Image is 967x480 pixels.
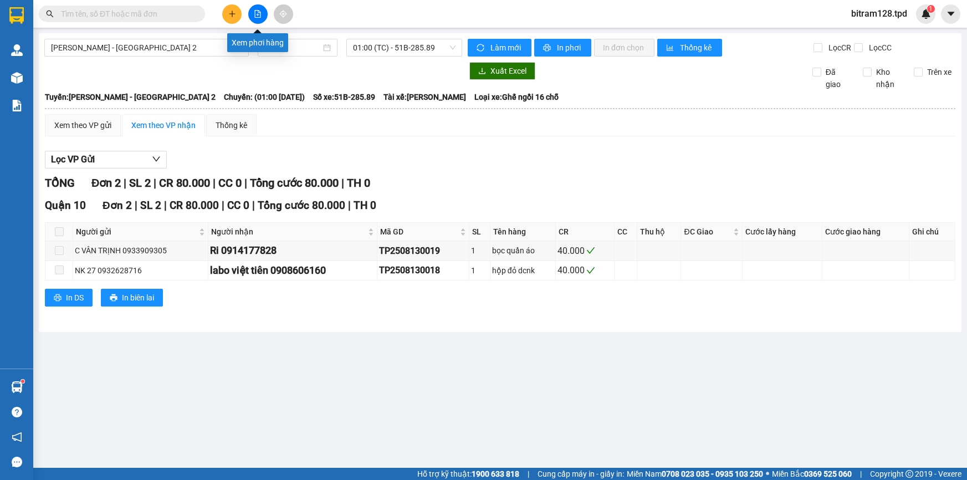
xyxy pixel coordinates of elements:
span: question-circle [12,407,22,417]
td: TP2508130019 [377,241,469,261]
span: Miền Nam [627,468,763,480]
input: Tìm tên, số ĐT hoặc mã đơn [61,8,192,20]
th: CR [556,223,615,241]
span: Kho nhận [872,66,905,90]
th: Cước lấy hàng [743,223,822,241]
span: | [528,468,529,480]
span: Đã giao [821,66,855,90]
span: SL 2 [129,176,151,190]
span: plus [228,10,236,18]
div: 40.000 [557,244,612,258]
button: plus [222,4,242,24]
span: 1 [929,5,933,13]
button: printerIn biên lai [101,289,163,307]
img: warehouse-icon [11,72,23,84]
button: Lọc VP Gửi [45,151,167,168]
th: Cước giao hàng [822,223,909,241]
span: In DS [66,292,84,304]
span: Lọc CR [824,42,853,54]
div: Xem theo VP nhận [131,119,196,131]
div: labo việt tiên 0908606160 [210,263,375,278]
button: printerIn phơi [534,39,591,57]
span: Trên xe [923,66,956,78]
span: copyright [905,470,913,478]
div: C VÂN TRỊNH 0933909305 [75,244,206,257]
span: Tổng cước 80.000 [250,176,339,190]
span: notification [12,432,22,442]
span: CR 80.000 [170,199,219,212]
span: CC 0 [218,176,242,190]
span: | [124,176,126,190]
span: Loại xe: Ghế ngồi 16 chỗ [474,91,559,103]
div: Xem phơi hàng [227,33,288,52]
strong: 1900 633 818 [472,469,519,478]
span: | [222,199,224,212]
th: CC [615,223,637,241]
span: check [586,266,595,275]
span: | [164,199,167,212]
div: Ri 0914177828 [210,243,375,258]
strong: 0708 023 035 - 0935 103 250 [662,469,763,478]
button: printerIn DS [45,289,93,307]
span: TH 0 [347,176,370,190]
span: Mã GD [380,226,457,238]
img: logo-vxr [9,7,24,24]
span: Cung cấp máy in - giấy in: [538,468,624,480]
span: ⚪️ [766,472,769,476]
span: | [244,176,247,190]
b: Tuyến: [PERSON_NAME] - [GEOGRAPHIC_DATA] 2 [45,93,216,101]
span: file-add [254,10,262,18]
button: file-add [248,4,268,24]
img: solution-icon [11,100,23,111]
img: warehouse-icon [11,44,23,56]
span: printer [110,294,117,303]
div: 1 [471,264,488,277]
span: Tài xế: [PERSON_NAME] [383,91,466,103]
span: Thống kê [680,42,713,54]
span: bitram128.tpd [842,7,916,21]
span: caret-down [946,9,956,19]
sup: 1 [21,380,24,383]
span: TH 0 [354,199,376,212]
div: hộp đỏ dcnk [492,264,554,277]
button: In đơn chọn [594,39,654,57]
span: | [154,176,156,190]
span: Miền Bắc [772,468,852,480]
span: bar-chart [666,44,676,53]
span: printer [543,44,552,53]
div: bọc quần áo [492,244,554,257]
div: 40.000 [557,263,612,277]
span: search [46,10,54,18]
button: bar-chartThống kê [657,39,722,57]
span: Đơn 2 [103,199,132,212]
span: CR 80.000 [159,176,210,190]
span: sync [477,44,486,53]
span: check [586,246,595,255]
div: TP2508130018 [379,263,467,277]
span: Tổng cước 80.000 [258,199,345,212]
th: Tên hàng [490,223,556,241]
img: icon-new-feature [921,9,931,19]
span: | [341,176,344,190]
span: Lọc VP Gửi [51,152,95,166]
div: TP2508130019 [379,244,467,258]
span: Đơn 2 [91,176,121,190]
strong: 0369 525 060 [804,469,852,478]
span: In biên lai [122,292,154,304]
span: Phương Lâm - Sài Gòn 2 [51,39,242,56]
span: printer [54,294,62,303]
th: Ghi chú [909,223,955,241]
span: Quận 10 [45,199,86,212]
span: Chuyến: (01:00 [DATE]) [224,91,305,103]
span: CC 0 [227,199,249,212]
div: Thống kê [216,119,247,131]
div: NK 27 0932628716 [75,264,206,277]
button: caret-down [941,4,960,24]
span: aim [279,10,287,18]
div: 1 [471,244,488,257]
span: Người gửi [76,226,197,238]
span: Hỗ trợ kỹ thuật: [417,468,519,480]
span: Số xe: 51B-285.89 [313,91,375,103]
span: Lọc CC [864,42,893,54]
span: Người nhận [211,226,366,238]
